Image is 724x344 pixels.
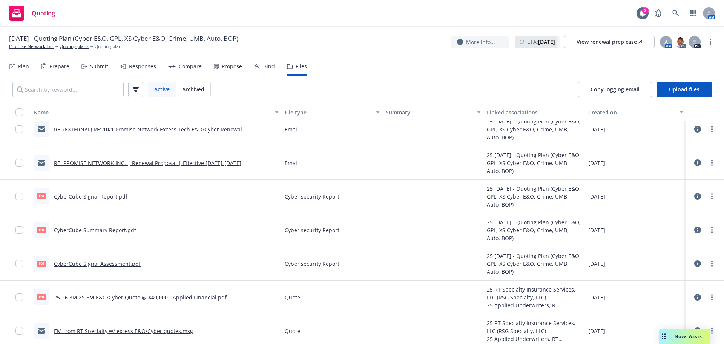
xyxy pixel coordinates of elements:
a: CyberCube Signal Assessment.pdf [54,260,141,267]
span: [DATE] [588,159,605,167]
a: Switch app [686,6,701,21]
button: More info... [451,36,509,48]
strong: [DATE] [538,38,555,45]
span: Active [154,85,170,93]
button: Created on [585,103,686,121]
button: Linked associations [484,103,585,121]
a: EM from RT Specialty w/ excess E&O/Cyber quotes.msg [54,327,193,335]
div: 25 RT Specialty Insurance Services, LLC (RSG Specialty, LLC) [487,319,582,335]
div: Files [296,63,307,69]
div: Name [34,108,270,116]
span: Copy logging email [591,86,640,93]
a: more [707,192,716,201]
img: photo [674,36,686,48]
a: Report a Bug [651,6,666,21]
a: more [707,326,716,335]
span: [DATE] [588,260,605,268]
a: RE: PROMISE NETWORK INC. | Renewal Proposal | Effective [DATE]-[DATE] [54,159,241,167]
input: Toggle Row Selected [15,293,23,301]
a: Quoting plans [60,43,89,50]
input: Toggle Row Selected [15,193,23,200]
span: [DATE] [588,226,605,234]
button: File type [282,103,383,121]
div: 25 [DATE] - Quoting Plan (Cyber E&O, GPL, XS Cyber E&O, Crime, UMB, Auto, BOP) [487,218,582,242]
span: Quote [285,293,300,301]
div: Submit [90,63,108,69]
div: 25 [DATE] - Quoting Plan (Cyber E&O, GPL, XS Cyber E&O, Crime, UMB, Auto, BOP) [487,117,582,141]
div: Prepare [49,63,69,69]
input: Toggle Row Selected [15,226,23,234]
input: Search by keyword... [12,82,124,97]
a: View renewal prep case [564,36,655,48]
div: Propose [222,63,242,69]
div: 3 [642,7,649,14]
span: pdf [37,294,46,300]
div: Responses [129,63,156,69]
a: Promise Network Inc. [9,43,54,50]
span: Email [285,159,299,167]
span: pdf [37,227,46,233]
span: Email [285,125,299,133]
div: 25 [DATE] - Quoting Plan (Cyber E&O, GPL, XS Cyber E&O, Crime, UMB, Auto, BOP) [487,252,582,276]
a: more [706,37,715,46]
a: more [707,259,716,268]
button: Name [31,103,282,121]
div: Bind [263,63,275,69]
div: View renewal prep case [577,36,642,48]
span: pdf [37,193,46,199]
div: 25 RT Specialty Insurance Services, LLC (RSG Specialty, LLC) [487,285,582,301]
span: [DATE] [588,327,605,335]
a: 25-26 3M XS 6M E&O/Cyber Quote @ $40,000 - Applied Financial.pdf [54,294,227,301]
div: 25 Applied Underwriters, RT Specialty Insurance Services, LLC (RSG Specialty, LLC), [US_STATE] In... [487,335,582,343]
div: Plan [18,63,29,69]
a: Search [668,6,683,21]
div: Linked associations [487,108,582,116]
a: more [707,293,716,302]
span: [DATE] [588,125,605,133]
input: Toggle Row Selected [15,125,23,133]
span: [DATE] [588,193,605,201]
input: Toggle Row Selected [15,327,23,335]
span: Cyber security Report [285,226,339,234]
span: Nova Assist [675,333,704,339]
span: [DATE] - Quoting Plan (Cyber E&O, GPL, XS Cyber E&O, Crime, UMB, Auto, BOP) [9,34,238,43]
a: CyberCube Summary Report.pdf [54,227,136,234]
span: More info... [466,38,495,46]
div: Compare [179,63,202,69]
button: Copy logging email [578,82,652,97]
div: 25 Applied Underwriters, RT Specialty Insurance Services, LLC (RSG Specialty, LLC), [US_STATE] In... [487,301,582,309]
input: Select all [15,108,23,116]
span: pdf [37,261,46,266]
span: Upload files [669,86,699,93]
input: Toggle Row Selected [15,159,23,167]
span: Archived [182,85,204,93]
span: Quoting plan [95,43,121,50]
span: ETA : [527,38,555,46]
span: Quote [285,327,300,335]
span: Quoting [32,10,55,16]
div: 25 [DATE] - Quoting Plan (Cyber E&O, GPL, XS Cyber E&O, Crime, UMB, Auto, BOP) [487,185,582,208]
a: more [707,125,716,134]
div: Created on [588,108,675,116]
div: 25 [DATE] - Quoting Plan (Cyber E&O, GPL, XS Cyber E&O, Crime, UMB, Auto, BOP) [487,151,582,175]
div: Summary [386,108,472,116]
div: Drag to move [659,329,669,344]
button: Upload files [657,82,712,97]
a: RE: (EXTERNAL) RE: 10/1 Promise Network Excess Tech E&O/Cyber Renewal [54,126,242,133]
div: File type [285,108,371,116]
button: Nova Assist [659,329,710,344]
span: A [664,38,668,46]
span: [DATE] [588,293,605,301]
a: CyberCube Signal Report.pdf [54,193,127,200]
input: Toggle Row Selected [15,260,23,267]
a: more [707,158,716,167]
button: Summary [383,103,484,121]
span: Cyber security Report [285,260,339,268]
span: Cyber security Report [285,193,339,201]
a: Quoting [6,3,58,24]
a: more [707,225,716,234]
